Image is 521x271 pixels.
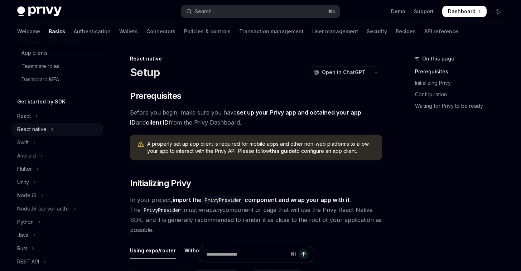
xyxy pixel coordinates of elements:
div: Java [17,231,29,239]
a: Basics [49,23,65,40]
span: In your project, . The must wrap component or page that will use the Privy React Native SDK, and ... [130,195,382,235]
div: Flutter [17,165,32,173]
div: React native [17,125,47,134]
a: Configuration [415,89,510,100]
button: Toggle Android section [11,149,103,162]
a: Demo [391,8,405,15]
button: Toggle Rust section [11,242,103,255]
div: Search... [195,7,215,16]
div: React native [130,55,382,62]
div: Unity [17,178,29,187]
a: Teammate roles [11,60,103,73]
a: Welcome [17,23,40,40]
span: A properly set up app client is required for mobile apps and other non-web platforms to allow you... [147,140,375,155]
a: Security [367,23,387,40]
a: client ID [146,119,169,126]
div: Swift [17,138,29,147]
a: User management [312,23,358,40]
button: Toggle REST API section [11,255,103,268]
a: Prerequisites [415,66,510,77]
a: Support [414,8,434,15]
div: Without expo/router [184,242,236,259]
button: Toggle NodeJS section [11,189,103,202]
div: Teammate roles [21,62,59,71]
a: Transaction management [239,23,304,40]
div: Rust [17,244,27,253]
div: Dashboard MFA [21,75,59,84]
div: NodeJS [17,191,37,200]
a: Dashboard MFA [11,73,103,86]
button: Toggle Swift section [11,136,103,149]
code: PrivyProvider [141,206,184,214]
button: Toggle Python section [11,216,103,228]
a: Authentication [74,23,111,40]
span: Initializing Privy [130,178,191,189]
a: Wallets [119,23,138,40]
button: Toggle Unity section [11,176,103,189]
button: Toggle dark mode [492,6,504,17]
button: Open search [181,5,339,18]
div: NodeJS (server-auth) [17,204,69,213]
div: REST API [17,257,39,266]
span: Prerequisites [130,90,181,102]
strong: import the component and wrap your app with it [173,196,349,203]
span: On this page [422,54,454,63]
img: dark logo [17,6,62,16]
h5: Get started by SDK [17,97,66,106]
a: Waiting for Privy to be ready [415,100,510,112]
div: Using expo/router [130,242,176,259]
code: PrivyProvider [202,196,245,204]
a: Dashboard [442,6,487,17]
input: Ask a question... [206,246,288,262]
a: App clients [11,47,103,59]
a: Connectors [146,23,175,40]
a: Initializing Privy [415,77,510,89]
span: ⌘ K [328,9,336,14]
em: any [213,206,222,213]
a: API reference [424,23,458,40]
div: React [17,112,31,120]
span: Before you begin, make sure you have and from the Privy Dashboard. [130,107,382,127]
div: Python [17,218,34,226]
button: Toggle Flutter section [11,163,103,175]
a: Policies & controls [184,23,231,40]
button: Send message [299,249,309,259]
svg: Warning [137,141,144,148]
button: Open in ChatGPT [309,66,370,78]
button: Toggle React section [11,110,103,122]
a: set up your Privy app and obtained your app ID [130,109,361,126]
button: Toggle NodeJS (server-auth) section [11,202,103,215]
span: Dashboard [448,8,476,15]
a: this guide [270,148,295,154]
div: Android [17,151,36,160]
button: Toggle Java section [11,229,103,242]
h1: Setup [130,66,160,79]
div: App clients [21,49,48,57]
button: Toggle React native section [11,123,103,136]
a: Recipes [396,23,416,40]
span: Open in ChatGPT [322,69,366,76]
